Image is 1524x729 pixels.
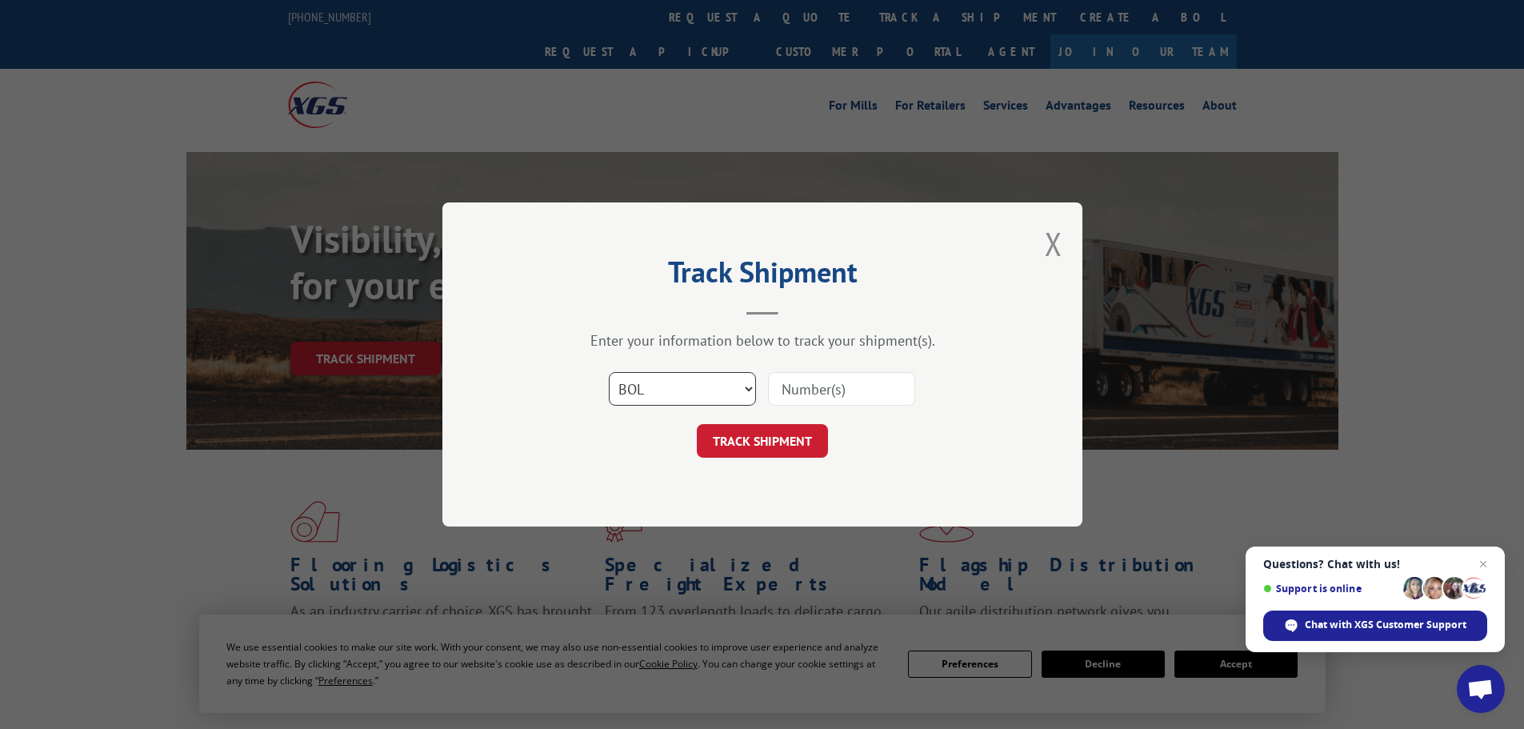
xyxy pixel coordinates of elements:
[1263,583,1398,595] span: Support is online
[522,331,1002,350] div: Enter your information below to track your shipment(s).
[1045,222,1062,265] button: Close modal
[1457,665,1505,713] a: Open chat
[1263,611,1487,641] span: Chat with XGS Customer Support
[697,424,828,458] button: TRACK SHIPMENT
[1263,558,1487,571] span: Questions? Chat with us!
[1305,618,1466,632] span: Chat with XGS Customer Support
[522,261,1002,291] h2: Track Shipment
[768,372,915,406] input: Number(s)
